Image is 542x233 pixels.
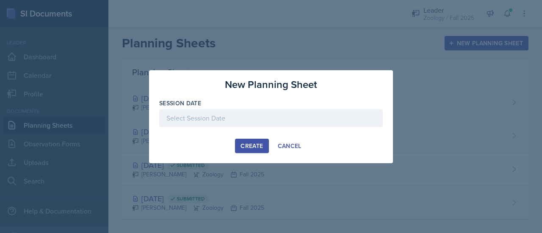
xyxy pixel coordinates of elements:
[235,139,268,153] button: Create
[278,143,301,149] div: Cancel
[272,139,307,153] button: Cancel
[225,77,317,92] h3: New Planning Sheet
[159,99,201,107] label: Session Date
[241,143,263,149] div: Create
